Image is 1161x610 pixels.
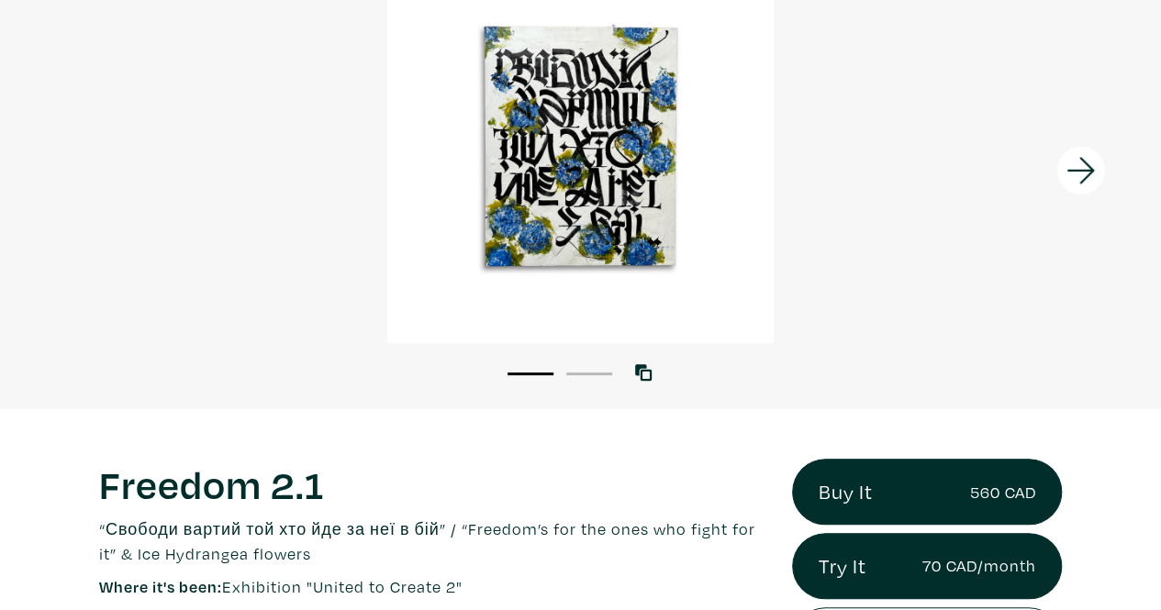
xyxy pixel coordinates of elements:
[99,576,222,597] span: Where it's been:
[99,516,765,566] p: “Свободи вартий той хто йде за неї в бій” / “Freedom’s for the ones who fight for it” & Ice Hydra...
[922,553,1036,578] small: 70 CAD/month
[792,533,1062,599] a: Try It70 CAD/month
[99,459,765,508] h1: Freedom 2.1
[566,372,612,375] button: 2 of 2
[792,459,1062,525] a: Buy It560 CAD
[508,372,553,375] button: 1 of 2
[970,480,1036,505] small: 560 CAD
[99,574,765,599] p: Exhibition "United to Create 2"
